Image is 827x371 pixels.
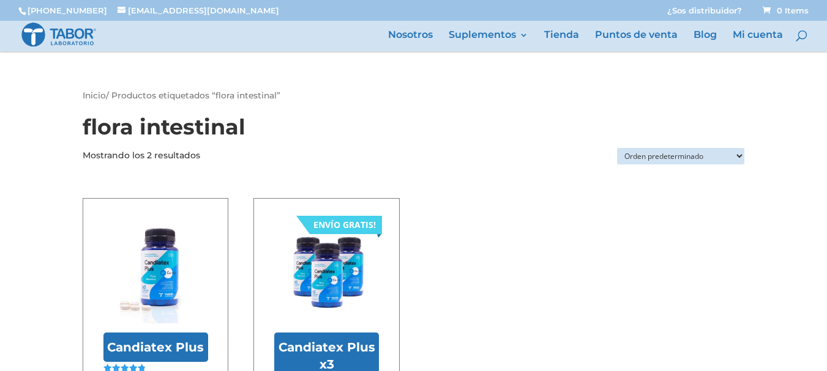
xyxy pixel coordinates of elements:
a: 0 Items [760,6,809,15]
img: Candiatex Plus con pastillas [103,219,208,323]
select: Pedido de la tienda [617,148,744,164]
div: ENVÍO GRATIS! [313,216,376,234]
img: Candiatex Plus x3 [274,219,379,323]
a: ¿Sos distribuidor? [667,7,742,21]
a: Blog [694,31,717,51]
p: Mostrando los 2 resultados [83,148,200,164]
h2: Candiatex Plus [103,332,208,362]
a: [EMAIL_ADDRESS][DOMAIN_NAME] [118,6,279,15]
a: Inicio [83,90,106,100]
a: Puntos de venta [595,31,678,51]
img: Laboratorio Tabor [21,21,97,48]
a: Nosotros [388,31,433,51]
a: [PHONE_NUMBER] [28,6,107,15]
a: Suplementos [449,31,528,51]
nav: Breadcrumb [83,88,744,104]
a: Mi cuenta [733,31,783,51]
h1: flora intestinal [83,112,744,148]
a: Tienda [544,31,579,51]
span: 0 Items [763,6,809,15]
